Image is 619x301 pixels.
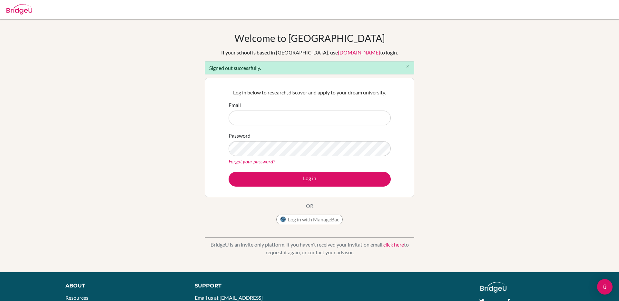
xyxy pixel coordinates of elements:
div: If your school is based in [GEOGRAPHIC_DATA], use to login. [221,49,398,56]
img: Bridge-U [6,4,32,15]
div: Signed out successfully. [205,61,414,74]
a: [DOMAIN_NAME] [338,49,380,55]
a: click here [383,241,404,248]
i: close [405,64,410,69]
a: Forgot your password? [229,158,275,164]
h1: Welcome to [GEOGRAPHIC_DATA] [234,32,385,44]
button: Log in [229,172,391,187]
p: BridgeU is an invite only platform. If you haven’t received your invitation email, to request it ... [205,241,414,256]
p: OR [306,202,313,210]
label: Password [229,132,251,140]
label: Email [229,101,241,109]
div: Open Intercom Messenger [597,279,613,295]
img: logo_white@2x-f4f0deed5e89b7ecb1c2cc34c3e3d731f90f0f143d5ea2071677605dd97b5244.png [480,282,506,293]
button: Close [401,62,414,71]
p: Log in below to research, discover and apply to your dream university. [229,89,391,96]
a: Resources [65,295,88,301]
button: Log in with ManageBac [276,215,343,224]
div: About [65,282,180,290]
div: Support [195,282,302,290]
